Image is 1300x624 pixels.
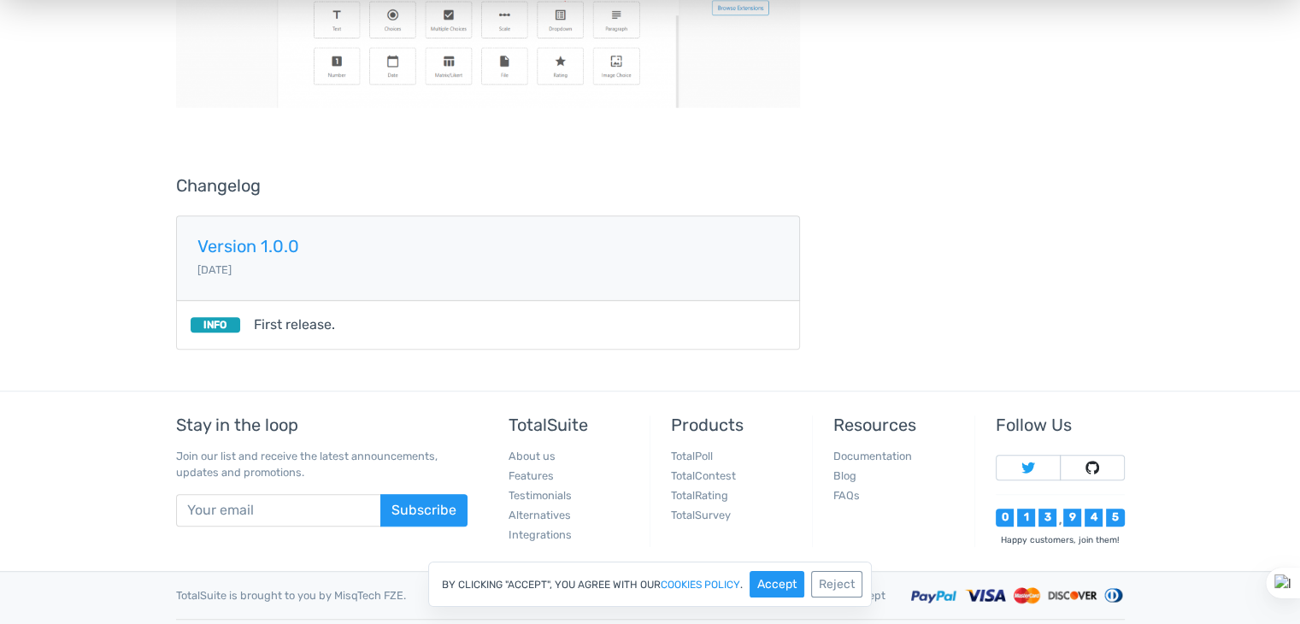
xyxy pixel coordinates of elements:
[833,415,962,434] h5: Resources
[661,580,740,590] a: cookies policy
[176,415,468,434] h5: Stay in the loop
[671,509,731,521] a: TotalSurvey
[380,494,468,527] button: Subscribe
[833,450,912,462] a: Documentation
[191,317,240,333] small: INFO
[1106,509,1124,527] div: 5
[509,528,572,541] a: Integrations
[671,415,799,434] h5: Products
[197,237,779,256] h5: Version 1.0.0
[996,415,1124,434] h5: Follow Us
[509,450,556,462] a: About us
[1021,461,1035,474] img: Follow TotalSuite on Twitter
[176,215,800,301] a: Version 1.0.0 [DATE]
[176,448,468,480] p: Join our list and receive the latest announcements, updates and promotions.
[671,450,713,462] a: TotalPoll
[750,571,804,598] button: Accept
[197,263,232,276] small: [DATE]
[671,469,736,482] a: TotalContest
[671,489,728,502] a: TotalRating
[1085,461,1099,474] img: Follow TotalSuite on Github
[1056,515,1063,527] div: ,
[176,176,800,195] h5: Changelog
[811,571,862,598] button: Reject
[509,415,637,434] h5: TotalSuite
[1063,509,1081,527] div: 9
[833,469,856,482] a: Blog
[1038,509,1056,527] div: 3
[509,509,571,521] a: Alternatives
[254,315,335,335] span: First release.
[833,489,860,502] a: FAQs
[1085,509,1103,527] div: 4
[1017,509,1035,527] div: 1
[996,509,1014,527] div: 0
[996,533,1124,546] div: Happy customers, join them!
[428,562,872,607] div: By clicking "Accept", you agree with our .
[509,469,554,482] a: Features
[176,494,381,527] input: Your email
[509,489,572,502] a: Testimonials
